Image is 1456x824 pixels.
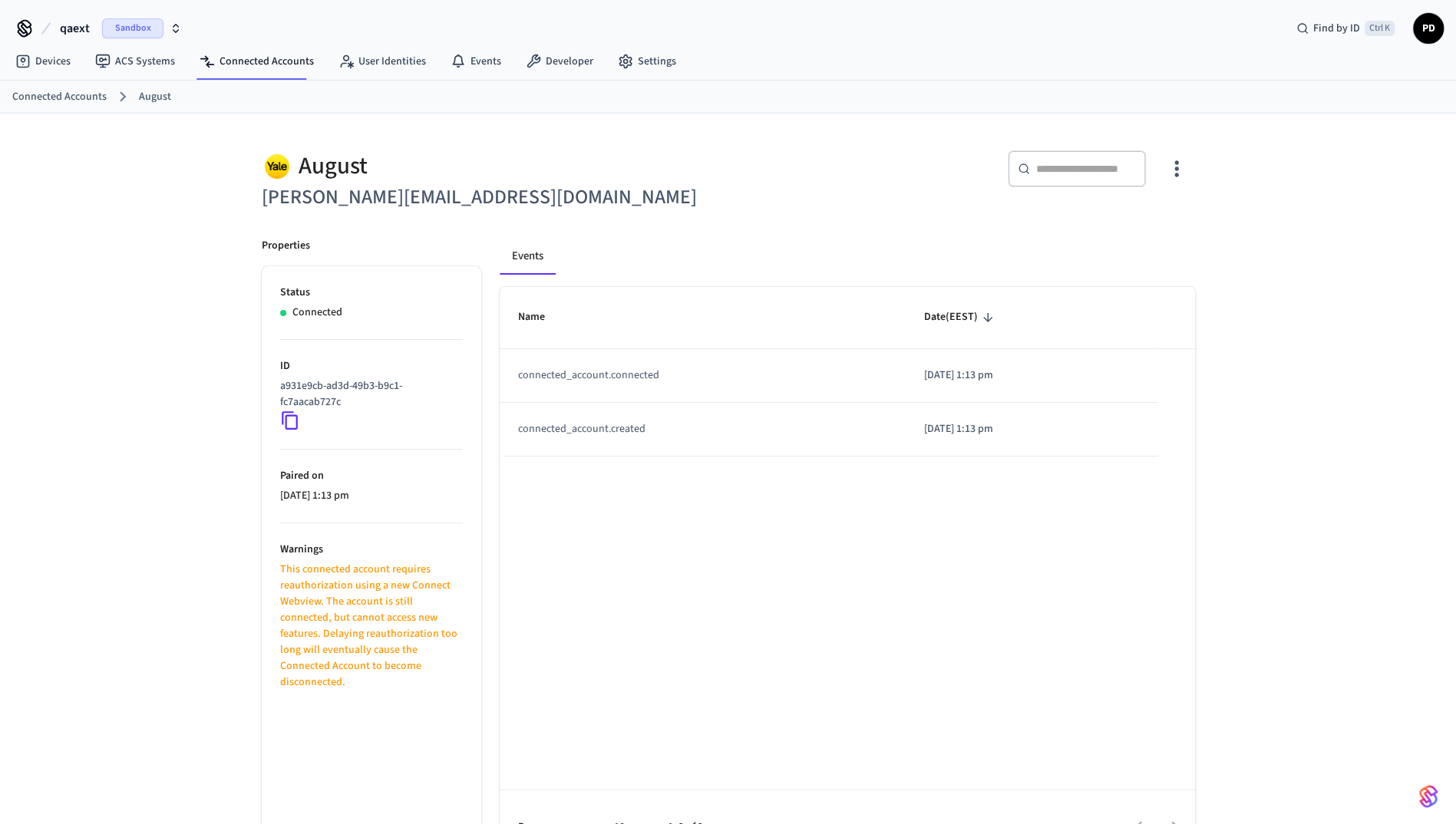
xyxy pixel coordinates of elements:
[500,238,556,275] button: Events
[924,305,998,329] span: Date(EEST)
[280,488,463,504] p: [DATE] 1:13 pm
[139,89,171,105] a: August
[326,48,438,75] a: User Identities
[280,562,463,691] p: This connected account requires reauthorization using a new Connect Webview. The account is still...
[438,48,513,75] a: Events
[513,48,606,75] a: Developer
[1284,15,1407,42] div: Find by IDCtrl K
[262,182,719,213] h6: [PERSON_NAME][EMAIL_ADDRESS][DOMAIN_NAME]
[924,368,1140,384] p: [DATE] 1:13 pm
[262,238,310,254] p: Properties
[12,89,107,105] a: Connected Accounts
[1413,13,1444,44] button: PD
[1419,784,1438,809] img: SeamLogoGradient.69752ec5.svg
[262,150,292,182] img: Yale Logo, Square
[1415,15,1442,42] span: PD
[280,358,463,374] p: ID
[518,305,565,329] span: Name
[3,48,83,75] a: Devices
[280,468,463,484] p: Paired on
[292,305,342,321] p: Connected
[1313,21,1360,36] span: Find by ID
[606,48,688,75] a: Settings
[1365,21,1395,36] span: Ctrl K
[280,542,463,558] p: Warnings
[280,378,457,410] p: a931e9cb-ad3d-49b3-b9c1-fc7aacab727c
[500,287,1195,456] table: sticky table
[187,48,326,75] a: Connected Accounts
[83,48,187,75] a: ACS Systems
[500,403,906,456] td: connected_account.created
[924,421,1140,437] p: [DATE] 1:13 pm
[60,19,90,38] span: qaext
[500,238,1195,275] div: connected account tabs
[102,18,163,38] span: Sandbox
[262,150,719,182] div: August
[280,285,463,301] p: Status
[500,349,906,403] td: connected_account.connected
